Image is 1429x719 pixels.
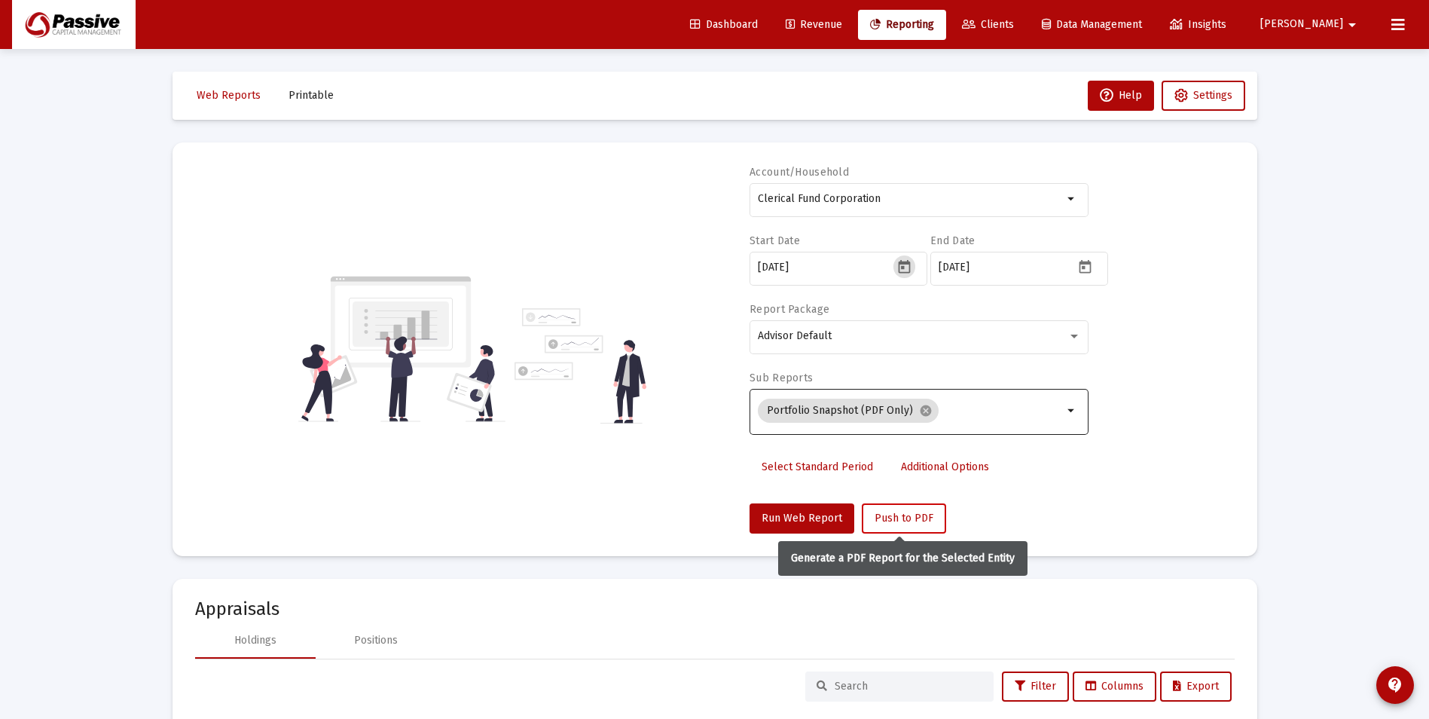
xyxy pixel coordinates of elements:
a: Dashboard [678,10,770,40]
span: Help [1100,89,1142,102]
span: Dashboard [690,18,758,31]
mat-icon: arrow_drop_down [1063,402,1081,420]
label: Start Date [750,234,800,247]
label: End Date [930,234,975,247]
a: Clients [950,10,1026,40]
div: Holdings [234,633,276,648]
span: Advisor Default [758,329,832,342]
a: Reporting [858,10,946,40]
span: Settings [1193,89,1232,102]
button: Push to PDF [862,503,946,534]
mat-icon: arrow_drop_down [1063,190,1081,208]
a: Insights [1158,10,1238,40]
input: Search or select an account or household [758,193,1063,205]
button: Columns [1073,672,1156,702]
span: Select Standard Period [762,460,873,473]
div: Positions [354,633,398,648]
mat-card-title: Appraisals [195,601,1235,617]
span: Insights [1170,18,1226,31]
button: Help [1088,81,1154,111]
mat-icon: arrow_drop_down [1343,10,1361,40]
input: Select a date [939,262,1074,274]
mat-icon: cancel [919,404,933,418]
img: reporting [298,274,505,424]
span: [PERSON_NAME] [1260,18,1343,31]
span: Run Web Report [762,512,842,525]
button: Run Web Report [750,503,854,534]
span: Clients [962,18,1014,31]
span: Additional Options [901,460,989,473]
button: Filter [1002,672,1069,702]
span: Export [1173,680,1219,693]
button: Open calendar [893,255,915,277]
span: Push to PDF [875,512,933,525]
label: Account/Household [750,166,849,179]
mat-chip: Portfolio Snapshot (PDF Only) [758,399,939,423]
button: Export [1160,672,1232,702]
label: Report Package [750,303,829,316]
button: [PERSON_NAME] [1242,9,1379,39]
mat-icon: contact_support [1386,676,1404,694]
input: Search [835,680,982,693]
button: Settings [1162,81,1245,111]
input: Select a date [758,262,893,274]
img: Dashboard [23,10,124,40]
button: Printable [276,81,346,111]
span: Data Management [1042,18,1142,31]
button: Open calendar [1074,255,1096,277]
mat-chip-list: Selection [758,396,1063,426]
span: Web Reports [197,89,261,102]
span: Printable [289,89,334,102]
img: reporting-alt [515,308,646,424]
span: Revenue [786,18,842,31]
a: Revenue [774,10,854,40]
span: Columns [1085,680,1144,693]
span: Reporting [870,18,934,31]
label: Sub Reports [750,372,813,384]
button: Web Reports [185,81,273,111]
a: Data Management [1030,10,1154,40]
span: Filter [1015,680,1056,693]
